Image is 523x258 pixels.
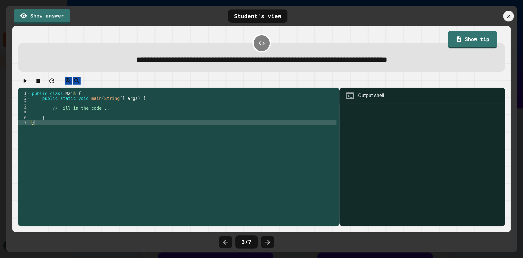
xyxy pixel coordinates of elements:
[228,9,287,23] div: Student's view
[14,9,70,24] a: Show answer
[358,92,384,99] div: Output shell
[18,91,31,96] div: 1
[27,96,30,101] span: Toggle code folding, rows 2 through 6
[235,235,258,249] div: 3 / 7
[18,105,31,110] div: 4
[448,31,497,48] a: Show tip
[18,96,31,101] div: 2
[18,120,31,125] div: 7
[18,115,31,120] div: 6
[18,110,31,115] div: 5
[27,91,30,96] span: Toggle code folding, rows 1 through 7
[18,101,31,105] div: 3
